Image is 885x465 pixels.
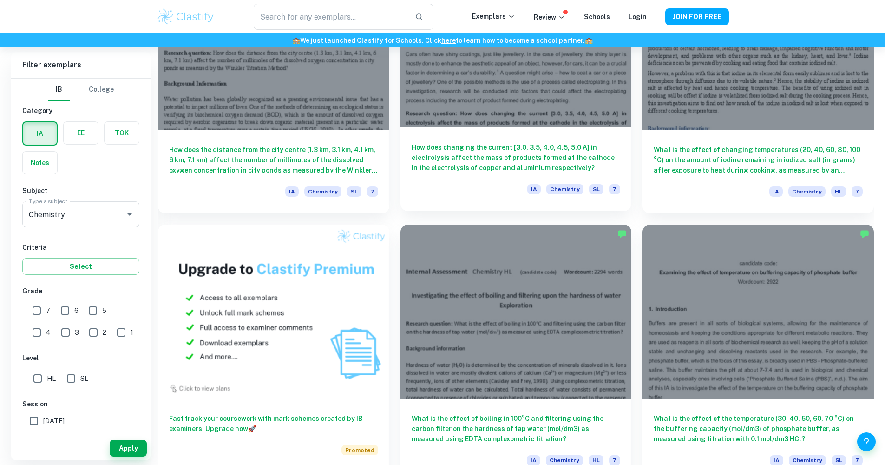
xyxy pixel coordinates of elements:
span: [DATE] [43,416,65,426]
h6: How does the distance from the city centre (1.3 km, 3.1 km, 4.1 km, 6 km, 7.1 km) affect the numb... [169,145,378,175]
img: Marked [860,229,869,239]
span: Chemistry [788,186,826,197]
span: IA [527,184,541,194]
p: Review [534,12,565,22]
span: SL [589,184,603,194]
button: Apply [110,440,147,457]
button: Select [22,258,139,275]
h6: Session [22,399,139,409]
span: 3 [75,327,79,338]
p: Exemplars [472,11,515,21]
img: Marked [617,229,627,239]
div: Filter type choice [48,79,114,101]
h6: Fast track your coursework with mark schemes created by IB examiners. Upgrade now [169,413,378,434]
a: Schools [584,13,610,20]
button: TOK [105,122,139,144]
h6: Grade [22,286,139,296]
span: 5 [102,306,106,316]
span: 7 [852,186,863,197]
span: 🏫 [585,37,593,44]
h6: What is the effect of the temperature (30, 40, 50, 60, 70 °C) on the buffering capacity (mol/dm3)... [654,413,863,444]
button: Open [123,208,136,221]
span: HL [831,186,846,197]
h6: Criteria [22,242,139,252]
h6: Filter exemplars [11,52,151,78]
span: Promoted [341,445,378,455]
span: HL [47,373,56,384]
button: College [89,79,114,101]
a: here [441,37,456,44]
span: 7 [46,306,50,316]
span: 🏫 [292,37,300,44]
span: Chemistry [304,186,341,197]
h6: Level [22,353,139,363]
span: 🚀 [248,425,256,432]
button: IB [48,79,70,101]
input: Search for any exemplars... [254,4,407,30]
img: Clastify logo [157,7,216,26]
span: Chemistry [546,184,583,194]
h6: What is the effect of changing temperatures (20, 40, 60, 80, 100 °C) on the amount of iodine rema... [654,145,863,175]
span: 7 [609,184,620,194]
span: 7 [367,186,378,197]
h6: Category [22,106,139,116]
span: 2 [103,327,106,338]
button: JOIN FOR FREE [665,8,729,25]
button: Help and Feedback [857,432,876,451]
img: Thumbnail [158,225,389,398]
h6: What is the effect of boiling in 100°C and filtering using the carbon filter on the hardness of t... [412,413,621,444]
h6: Subject [22,186,139,196]
span: IA [769,186,783,197]
button: IA [23,122,57,145]
span: 6 [74,306,79,316]
a: Login [629,13,647,20]
span: IA [285,186,299,197]
span: SL [347,186,361,197]
label: Type a subject [29,197,67,205]
button: Notes [23,152,57,174]
span: 4 [46,327,51,338]
span: 1 [131,327,133,338]
button: EE [64,122,98,144]
span: SL [80,373,88,384]
h6: How does changing the current [3.0, 3.5, 4.0, 4.5, 5.0 A] in electrolysis affect the mass of prod... [412,142,621,173]
h6: We just launched Clastify for Schools. Click to learn how to become a school partner. [2,35,883,46]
